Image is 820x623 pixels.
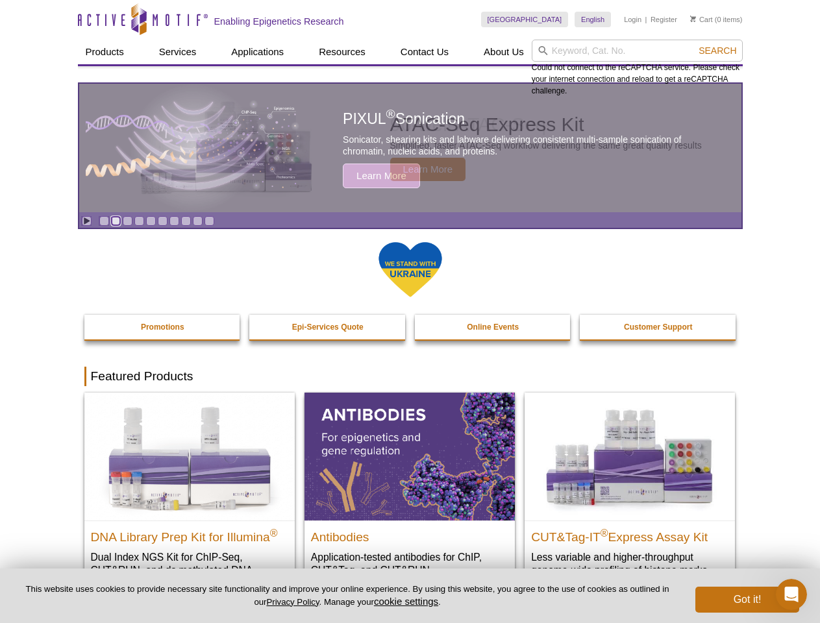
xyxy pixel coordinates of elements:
a: Privacy Policy [266,597,319,607]
a: Login [624,15,641,24]
a: Go to slide 5 [146,216,156,226]
a: Go to slide 8 [181,216,191,226]
h2: Featured Products [84,367,736,386]
a: Register [651,15,677,24]
h2: Antibodies [311,524,508,544]
a: Go to slide 7 [169,216,179,226]
a: Products [78,40,132,64]
strong: Promotions [141,323,184,332]
img: DNA Library Prep Kit for Illumina [84,393,295,520]
div: Could not connect to the reCAPTCHA service. Please check your internet connection and reload to g... [532,40,743,97]
a: Promotions [84,315,242,339]
a: Toggle autoplay [82,216,92,226]
h2: DNA Library Prep Kit for Illumina [91,524,288,544]
img: All Antibodies [304,393,515,520]
li: (0 items) [690,12,743,27]
a: Go to slide 6 [158,216,168,226]
strong: Epi-Services Quote [292,323,364,332]
iframe: Intercom live chat [776,579,807,610]
a: Go to slide 10 [205,216,214,226]
button: Got it! [695,587,799,613]
input: Keyword, Cat. No. [532,40,743,62]
a: Resources [311,40,373,64]
a: English [575,12,611,27]
p: Dual Index NGS Kit for ChIP-Seq, CUT&RUN, and ds methylated DNA assays. [91,550,288,590]
img: CUT&Tag-IT® Express Assay Kit [525,393,735,520]
p: Application-tested antibodies for ChIP, CUT&Tag, and CUT&RUN. [311,550,508,577]
img: Your Cart [690,16,696,22]
button: cookie settings [374,596,438,607]
a: About Us [476,40,532,64]
a: Go to slide 2 [111,216,121,226]
a: Applications [223,40,292,64]
span: Search [699,45,736,56]
a: Contact Us [393,40,456,64]
img: We Stand With Ukraine [378,241,443,299]
strong: Online Events [467,323,519,332]
button: Search [695,45,740,56]
a: Online Events [415,315,572,339]
a: CUT&Tag-IT® Express Assay Kit CUT&Tag-IT®Express Assay Kit Less variable and higher-throughput ge... [525,393,735,589]
h2: CUT&Tag-IT Express Assay Kit [531,524,728,544]
strong: Customer Support [624,323,692,332]
a: Services [151,40,205,64]
a: Go to slide 4 [134,216,144,226]
a: [GEOGRAPHIC_DATA] [481,12,569,27]
li: | [645,12,647,27]
a: DNA Library Prep Kit for Illumina DNA Library Prep Kit for Illumina® Dual Index NGS Kit for ChIP-... [84,393,295,602]
a: Cart [690,15,713,24]
h2: Enabling Epigenetics Research [214,16,344,27]
sup: ® [270,527,278,538]
p: This website uses cookies to provide necessary site functionality and improve your online experie... [21,583,674,608]
a: Epi-Services Quote [249,315,406,339]
sup: ® [601,527,608,538]
p: Less variable and higher-throughput genome-wide profiling of histone marks​. [531,550,728,577]
a: Go to slide 3 [123,216,132,226]
a: Go to slide 9 [193,216,203,226]
a: All Antibodies Antibodies Application-tested antibodies for ChIP, CUT&Tag, and CUT&RUN. [304,393,515,589]
a: Go to slide 1 [99,216,109,226]
a: Customer Support [580,315,737,339]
